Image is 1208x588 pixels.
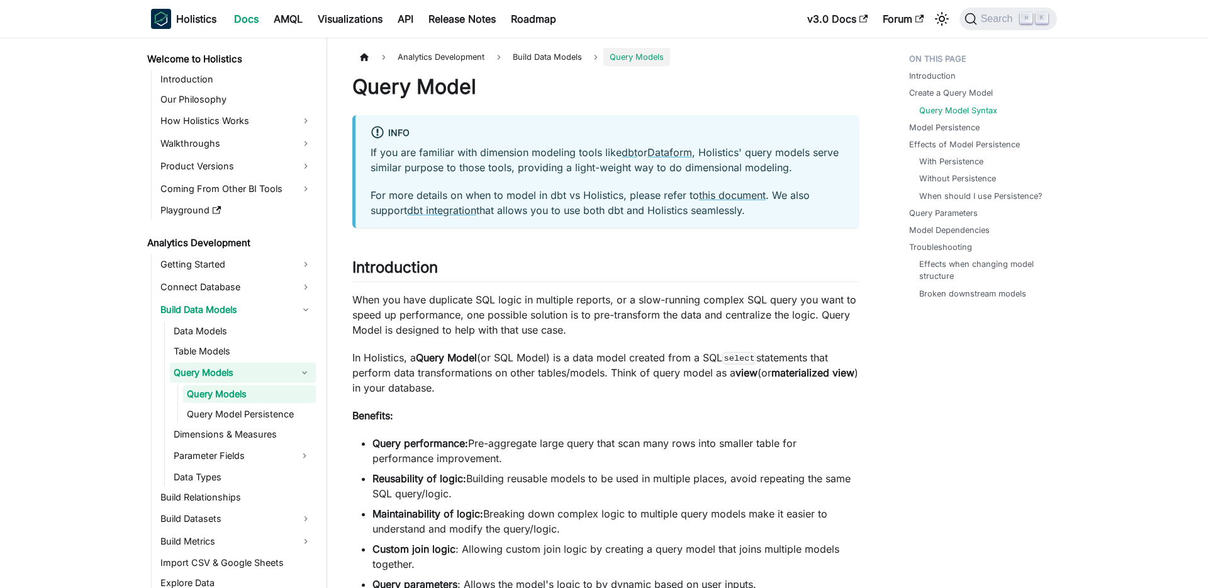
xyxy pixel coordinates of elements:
[919,172,996,184] a: Without Persistence
[372,471,859,501] li: Building reusable models to be used in multiple places, avoid repeating the same SQL query/logic.
[503,9,564,29] a: Roadmap
[183,385,316,403] a: Query Models
[293,363,316,383] button: Collapse sidebar category 'Query Models'
[157,179,316,199] a: Coming From Other BI Tools
[771,366,854,379] strong: materialized view
[371,145,844,175] p: If you are familiar with dimension modeling tools like or , Holistics' query models serve similar...
[372,543,456,555] strong: Custom join logic
[170,342,316,360] a: Table Models
[909,122,980,133] a: Model Persistence
[622,146,637,159] a: dbt
[157,300,316,320] a: Build Data Models
[909,70,956,82] a: Introduction
[416,351,477,364] strong: Query Model
[919,190,1043,202] a: When should I use Persistence?
[959,8,1057,30] button: Search (Command+K)
[157,277,316,297] a: Connect Database
[170,446,293,466] a: Parameter Fields
[157,201,316,219] a: Playground
[352,350,859,395] p: In Holistics, a (or SQL Model) is a data model created from a SQL statements that perform data tr...
[977,13,1021,25] span: Search
[919,105,997,116] a: Query Model Syntax
[157,156,316,176] a: Product Versions
[699,189,766,201] a: this document
[352,292,859,337] p: When you have duplicate SQL logic in multiple reports, or a slow-running complex SQL query you wa...
[800,9,875,29] a: v3.0 Docs
[909,139,1020,150] a: Effects of Model Persistence
[143,234,316,252] a: Analytics Development
[371,125,844,142] div: info
[151,9,171,29] img: Holistics
[919,288,1026,300] a: Broken downstream models
[506,48,588,66] span: Build Data Models
[266,9,310,29] a: AMQL
[909,241,972,253] a: Troubleshooting
[143,50,316,68] a: Welcome to Holistics
[352,48,376,66] a: Home page
[372,507,483,520] strong: Maintainability of logic:
[157,71,316,88] a: Introduction
[157,91,316,108] a: Our Philosophy
[603,48,670,66] span: Query Models
[722,352,756,365] code: select
[183,405,316,423] a: Query Model Persistence
[157,509,316,529] a: Build Datasets
[170,468,316,486] a: Data Types
[352,258,859,282] h2: Introduction
[157,554,316,572] a: Import CSV & Google Sheets
[1020,13,1032,24] kbd: ⌘
[372,506,859,536] li: Breaking down complex logic to multiple query models make it easier to understand and modify the ...
[919,258,1044,282] a: Effects when changing model structure
[157,489,316,506] a: Build Relationships
[735,366,758,379] strong: view
[170,426,316,443] a: Dimensions & Measures
[909,87,993,99] a: Create a Query Model
[372,541,859,572] li: : Allowing custom join logic by creating a query model that joins multiple models together.
[293,446,316,466] button: Expand sidebar category 'Parameter Fields'
[352,409,393,422] strong: Benefits:
[151,9,216,29] a: HolisticsHolistics
[909,207,978,219] a: Query Parameters
[138,38,327,588] nav: Docs sidebar
[391,48,491,66] span: Analytics Development
[1036,13,1048,24] kbd: K
[421,9,503,29] a: Release Notes
[647,146,692,159] a: Dataform
[157,111,316,131] a: How Holistics Works
[226,9,266,29] a: Docs
[875,9,931,29] a: Forum
[909,224,990,236] a: Model Dependencies
[407,204,476,217] a: dbt integration
[176,11,216,26] b: Holistics
[157,133,316,154] a: Walkthroughs
[372,436,859,466] li: Pre-aggregate large query that scan many rows into smaller table for performance improvement.
[157,254,316,274] a: Getting Started
[157,531,316,551] a: Build Metrics
[372,472,466,485] strong: Reusability of logic:
[372,437,468,449] strong: Query performance:
[170,363,293,383] a: Query Models
[919,155,983,167] a: With Persistence
[371,188,844,218] p: For more details on when to model in dbt vs Holistics, please refer to . We also support that all...
[170,322,316,340] a: Data Models
[310,9,390,29] a: Visualizations
[932,9,952,29] button: Switch between dark and light mode (currently light mode)
[352,74,859,99] h1: Query Model
[390,9,421,29] a: API
[352,48,859,66] nav: Breadcrumbs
